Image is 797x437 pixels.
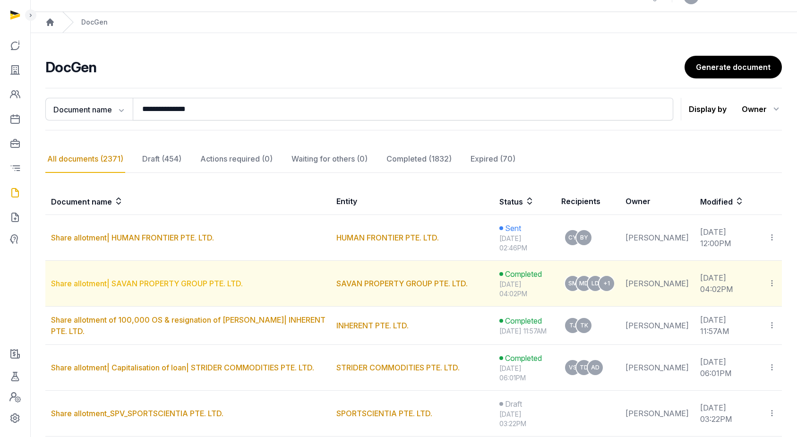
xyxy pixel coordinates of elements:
div: Owner [742,102,782,117]
th: Modified [694,188,782,215]
span: SM [568,281,577,286]
span: CY [568,235,577,240]
div: [DATE] 03:22PM [499,410,550,428]
span: TJ [569,323,576,328]
th: Status [494,188,556,215]
span: TK [580,323,588,328]
td: [DATE] 12:00PM [694,215,762,261]
nav: Tabs [45,146,782,173]
a: Share allotment| SAVAN PROPERTY GROUP PTE. LTD. [51,279,243,288]
div: [DATE] 04:02PM [499,280,550,299]
span: Sent [505,223,521,234]
div: [DATE] 06:01PM [499,364,550,383]
div: Waiting for others (0) [290,146,369,173]
a: Generate document [685,56,782,78]
td: [DATE] 04:02PM [694,261,762,307]
a: SPORTSCIENTIA PTE. LTD. [336,409,432,418]
th: Document name [45,188,331,215]
a: Share allotment| Capitalisation of loan| STRIDER COMMODITIES PTE. LTD. [51,363,314,372]
td: [DATE] 11:57AM [694,307,762,345]
div: Expired (70) [469,146,517,173]
td: [PERSON_NAME] [620,261,694,307]
h2: DocGen [45,59,685,76]
span: Completed [505,268,542,280]
td: [DATE] 03:22PM [694,391,762,437]
div: DocGen [81,17,108,27]
th: Recipients [556,188,620,215]
nav: Breadcrumb [30,12,797,33]
a: Share allotment| HUMAN FRONTIER PTE. LTD. [51,233,214,242]
button: Document name [45,98,133,120]
span: AD [591,365,600,370]
td: [PERSON_NAME] [620,215,694,261]
span: BY [580,235,588,240]
div: All documents (2371) [45,146,125,173]
a: INHERENT PTE. LTD. [336,321,409,330]
a: HUMAN FRONTIER PTE. LTD. [336,233,439,242]
a: SAVAN PROPERTY GROUP PTE. LTD. [336,279,468,288]
th: Entity [331,188,494,215]
a: STRIDER COMMODITIES PTE. LTD. [336,363,460,372]
span: MD [579,281,589,286]
div: Completed (1832) [385,146,454,173]
div: [DATE] 11:57AM [499,326,550,336]
span: Draft [505,398,522,410]
a: Share allotment_SPV_SPORTSCIENTIA PTE. LTD. [51,409,223,418]
div: [DATE] 02:46PM [499,234,550,253]
div: Draft (454) [140,146,183,173]
td: [PERSON_NAME] [620,391,694,437]
a: Share allotment of 100,000 OS & resignation of [PERSON_NAME]| INHERENT PTE. LTD. [51,315,326,336]
td: [PERSON_NAME] [620,307,694,345]
span: LD [591,281,599,286]
td: [DATE] 06:01PM [694,345,762,391]
td: [PERSON_NAME] [620,345,694,391]
span: TD [580,365,588,370]
th: Owner [620,188,694,215]
span: VS [569,365,577,370]
p: Display by [689,102,727,117]
div: Actions required (0) [198,146,274,173]
span: +1 [603,281,610,286]
span: Completed [505,352,542,364]
span: Completed [505,315,542,326]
